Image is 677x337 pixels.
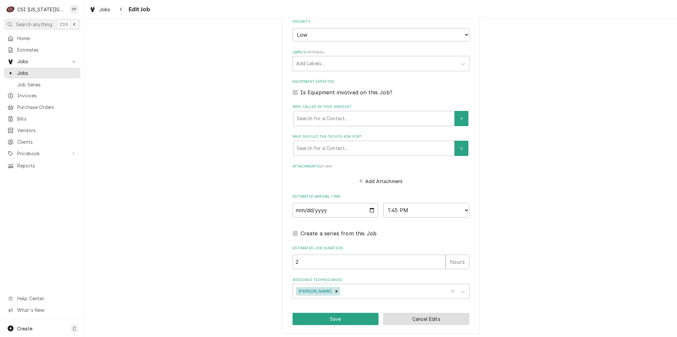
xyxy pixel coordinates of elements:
[358,176,404,186] button: Add Attachment
[293,50,469,71] div: Labels
[4,56,80,67] a: Go to Jobs
[17,138,77,145] span: Clients
[17,307,76,313] span: What's New
[17,115,77,122] span: Bills
[4,305,80,315] a: Go to What's New
[4,90,80,101] a: Invoices
[293,79,469,84] label: Equipment Expected
[459,116,463,121] svg: Create New Contact
[459,146,463,151] svg: Create New Contact
[4,136,80,147] a: Clients
[4,19,80,30] button: Search anythingCtrlK
[320,165,332,168] span: ( if any )
[293,19,469,24] label: Priority
[455,111,468,126] button: Create New Contact
[293,203,378,217] input: Date
[17,326,32,331] span: Create
[333,287,340,296] div: Remove Trey Eslinger
[16,21,52,28] span: Search anything
[293,19,469,41] div: Priority
[293,277,469,283] label: Assigned Technician(s)
[446,255,469,269] div: hours
[4,293,80,304] a: Go to Help Center
[293,79,469,96] div: Equipment Expected
[17,104,77,111] span: Purchase Orders
[4,160,80,171] a: Reports
[60,21,68,28] span: Ctrl
[17,92,77,99] span: Invoices
[293,194,469,199] label: Estimated Arrival Time
[4,102,80,113] a: Purchase Orders
[4,33,80,44] a: Home
[116,4,127,15] button: Navigate back
[293,104,469,110] label: Who called in this service?
[6,5,15,14] div: CSI Kansas City.'s Avatar
[17,46,77,53] span: Estimates
[293,50,469,55] label: Labels
[383,203,469,217] select: Time Select
[293,246,469,251] label: Estimated Job Duration
[17,35,77,42] span: Home
[293,246,469,269] div: Estimated Job Duration
[17,295,76,302] span: Help Center
[4,68,80,78] a: Jobs
[4,125,80,136] a: Vendors
[293,277,469,299] div: Assigned Technician(s)
[293,134,469,156] div: Who should the tech(s) ask for?
[306,50,324,54] span: ( optional )
[293,313,379,325] button: Save
[4,79,80,90] a: Job Series
[383,313,469,325] button: Cancel Edits
[293,313,469,325] div: Button Group
[300,229,377,237] label: Create a series from this Job
[73,325,76,332] span: C
[293,134,469,139] label: Who should the tech(s) ask for?
[296,287,333,296] div: [PERSON_NAME]
[300,88,392,96] label: Is Equipment involved on this Job?
[17,81,77,88] span: Job Series
[17,162,77,169] span: Reports
[17,6,66,13] div: CSI [US_STATE][GEOGRAPHIC_DATA].
[4,148,80,159] a: Go to Pricebook
[17,127,77,134] span: Vendors
[293,164,469,186] div: Attachments
[127,5,150,14] span: Edit Job
[17,70,77,76] span: Jobs
[4,44,80,55] a: Estimates
[293,313,469,325] div: Button Group Row
[6,5,15,14] div: C
[69,5,79,14] div: Philip Potter's Avatar
[455,141,468,156] button: Create New Contact
[69,5,79,14] div: PP
[4,113,80,124] a: Bills
[17,58,67,65] span: Jobs
[17,150,67,157] span: Pricebook
[293,194,469,217] div: Estimated Arrival Time
[87,4,113,15] a: Jobs
[99,6,110,13] span: Jobs
[73,21,76,28] span: K
[293,104,469,126] div: Who called in this service?
[293,164,469,169] label: Attachments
